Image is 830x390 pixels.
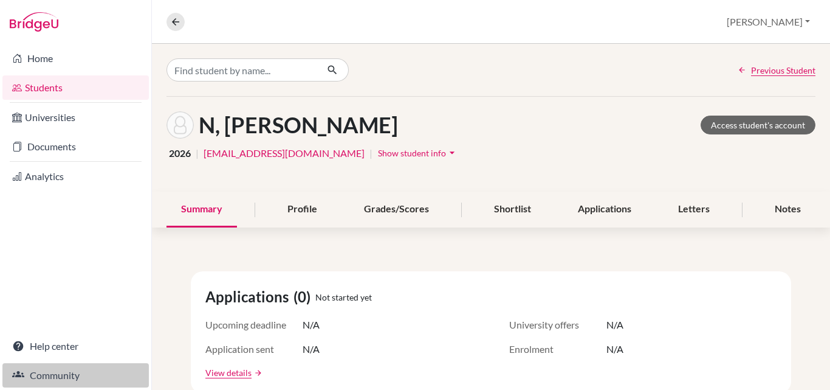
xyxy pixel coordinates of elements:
span: Enrolment [509,342,606,357]
button: Show student infoarrow_drop_down [377,144,459,162]
h1: N, [PERSON_NAME] [199,112,398,138]
a: Help center [2,334,149,358]
span: Previous Student [751,64,815,77]
button: [PERSON_NAME] [721,10,815,33]
img: Bridge-U [10,12,58,32]
span: N/A [303,318,320,332]
span: 2026 [169,146,191,161]
span: (0) [293,286,315,308]
span: Application sent [205,342,303,357]
div: Summary [166,192,237,228]
a: Home [2,46,149,71]
div: Notes [760,192,815,228]
span: | [196,146,199,161]
div: Grades/Scores [349,192,444,228]
a: Documents [2,134,149,159]
span: University offers [509,318,606,332]
img: Jayakumar N's avatar [166,111,194,139]
span: | [369,146,372,161]
a: Analytics [2,164,149,189]
a: Universities [2,105,149,130]
i: arrow_drop_down [446,147,458,159]
span: N/A [606,342,623,357]
a: Previous Student [738,64,815,77]
div: Shortlist [479,192,546,228]
input: Find student by name... [166,58,317,82]
span: N/A [303,342,320,357]
span: Show student info [378,148,446,158]
a: [EMAIL_ADDRESS][DOMAIN_NAME] [204,146,365,161]
a: arrow_forward [252,369,262,377]
a: View details [205,366,252,379]
span: N/A [606,318,623,332]
div: Letters [664,192,724,228]
span: Applications [205,286,293,308]
a: Students [2,75,149,100]
a: Community [2,363,149,388]
span: Upcoming deadline [205,318,303,332]
a: Access student's account [701,116,815,134]
div: Profile [273,192,332,228]
span: Not started yet [315,291,372,304]
div: Applications [563,192,646,228]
